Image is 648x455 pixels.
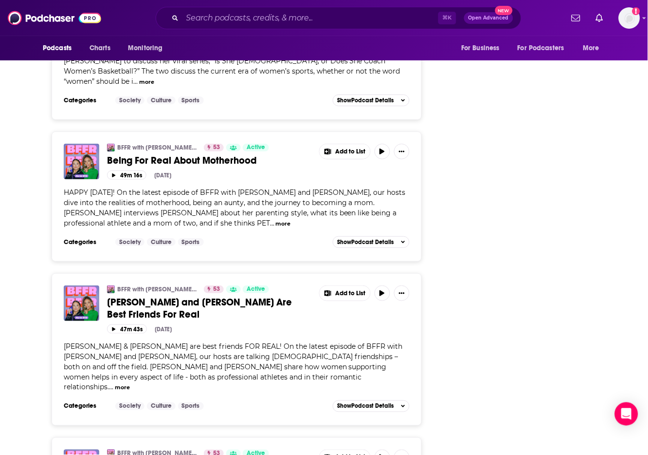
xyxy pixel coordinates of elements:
span: Open Advanced [468,16,509,20]
a: Culture [147,238,176,246]
button: 47m 43s [107,324,147,334]
span: Show Podcast Details [337,403,394,410]
button: ShowPodcast Details [333,95,410,106]
a: Culture [147,402,176,410]
span: Active [247,284,265,294]
button: open menu [511,39,578,57]
span: For Podcasters [518,41,564,55]
a: Charts [83,39,116,57]
a: Society [115,96,144,104]
button: more [276,220,291,228]
span: More [583,41,600,55]
button: Show More Button [320,286,370,301]
a: [PERSON_NAME] and [PERSON_NAME] Are Best Friends For Real [107,296,312,321]
a: Being For Real About Motherhood [107,154,312,167]
a: Show notifications dropdown [568,10,584,26]
span: 53 [213,284,220,294]
button: ShowPodcast Details [333,236,410,248]
a: 53 [204,285,224,293]
a: Society [115,238,144,246]
span: Logged in as alignPR [619,7,640,29]
button: open menu [121,39,175,57]
a: Sports [178,96,204,104]
h3: Categories [64,402,108,410]
button: Show More Button [394,285,410,301]
span: Coach [PERSON_NAME] gets real with [PERSON_NAME]! On the latest episode of BFFR with [PERSON_NAME... [64,36,400,86]
button: Show More Button [394,144,410,159]
button: more [139,78,154,86]
span: ... [133,77,138,86]
span: Podcasts [43,41,72,55]
span: Add to List [335,148,365,155]
a: BFFR with [PERSON_NAME] & [PERSON_NAME] [117,144,198,152]
button: open menu [454,39,512,57]
div: [DATE] [155,326,172,333]
a: Sports [178,238,204,246]
img: Being For Real About Motherhood [64,144,99,179]
a: Active [243,285,269,293]
button: Show More Button [320,144,370,159]
span: Monitoring [128,41,162,55]
a: Sports [178,402,204,410]
span: New [495,6,513,15]
a: Culture [147,96,176,104]
button: open menu [576,39,612,57]
button: 49m 16s [107,171,146,180]
button: ShowPodcast Details [333,400,410,412]
span: 53 [213,143,220,152]
span: For Business [461,41,500,55]
h3: Categories [64,96,108,104]
span: ... [270,219,274,227]
input: Search podcasts, credits, & more... [182,10,438,26]
span: Active [247,143,265,152]
img: User Profile [619,7,640,29]
span: [PERSON_NAME] & [PERSON_NAME] are best friends FOR REAL! On the latest episode of BFFR with [PERS... [64,342,403,392]
span: ⌘ K [438,12,456,24]
img: Podchaser - Follow, Share and Rate Podcasts [8,9,101,27]
button: Open AdvancedNew [464,12,513,24]
img: BFFR with Sydney Leroux & Ali Riley [107,285,115,293]
span: Being For Real About Motherhood [107,154,257,167]
svg: Add a profile image [632,7,640,15]
div: Search podcasts, credits, & more... [156,7,522,29]
a: Active [243,144,269,152]
span: [PERSON_NAME] and [PERSON_NAME] Are Best Friends For Real [107,296,292,321]
div: [DATE] [154,172,171,179]
img: Syd and Ali Are Best Friends For Real [64,285,99,321]
span: Show Podcast Details [337,97,394,104]
img: BFFR with Sydney Leroux & Ali Riley [107,144,115,152]
span: Show Podcast Details [337,239,394,246]
a: 53 [204,144,224,152]
span: ... [109,383,113,392]
span: Charts [90,41,110,55]
button: more [115,384,130,392]
a: Show notifications dropdown [592,10,607,26]
a: Society [115,402,144,410]
span: Add to List [335,290,365,297]
button: Show profile menu [619,7,640,29]
a: BFFR with [PERSON_NAME] & [PERSON_NAME] [117,285,198,293]
h3: Categories [64,238,108,246]
button: open menu [36,39,84,57]
div: Open Intercom Messenger [615,402,638,426]
span: HAPPY [DATE]! On the latest episode of BFFR with [PERSON_NAME] and [PERSON_NAME], our hosts dive ... [64,188,406,227]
